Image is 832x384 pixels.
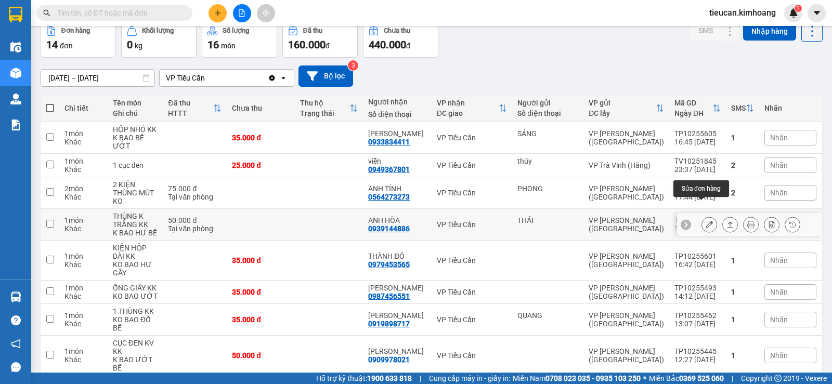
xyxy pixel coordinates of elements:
div: 1 món [64,252,102,260]
span: đ [326,42,330,50]
div: 35.000 đ [232,256,290,264]
div: 1 món [64,311,102,320]
div: 2 KIỆN THÙNG MÚT KO [113,180,158,205]
div: Người nhận [368,98,426,106]
span: món [221,42,236,50]
th: Toggle SortBy [583,95,669,122]
span: file-add [238,9,245,17]
div: ANH HÒA [368,216,426,224]
div: TP10255462 [674,311,721,320]
div: VP gửi [589,99,656,107]
span: aim [262,9,269,17]
div: VP [PERSON_NAME] ([GEOGRAPHIC_DATA]) [589,129,664,146]
span: Nhãn [770,189,788,197]
th: Toggle SortBy [163,95,227,122]
span: Nhãn [770,256,788,264]
button: file-add [233,4,251,22]
div: 2 [731,189,754,197]
div: THANH BẠCH [368,129,426,138]
div: CỤC ĐEN KV KK [113,339,158,355]
div: K BAO ƯỚT BỂ [113,355,158,372]
div: VP Tiểu Cần [437,134,508,142]
div: VP Tiểu Cần [437,256,508,264]
div: VŨ PHONG [368,311,426,320]
div: 0979453565 [368,260,410,269]
div: Thu hộ [300,99,349,107]
div: 1 [731,315,754,324]
span: Nhãn [770,134,788,142]
div: 13:07 [DATE] [674,320,721,328]
strong: 1900 633 818 [367,374,412,382]
div: VP [PERSON_NAME] ([GEOGRAPHIC_DATA]) [589,216,664,233]
div: Khối lượng [142,27,174,34]
input: Selected VP Tiểu Cần. [206,73,207,83]
img: icon-new-feature [789,8,798,18]
div: Trạng thái [300,109,349,117]
div: VP Tiểu Cần [437,189,508,197]
button: Khối lượng0kg [121,20,197,58]
div: VP [PERSON_NAME] ([GEOGRAPHIC_DATA]) [589,184,664,201]
div: 0939144886 [368,224,410,233]
div: THÁI [517,216,578,224]
button: plus [209,4,227,22]
div: Khác [64,260,102,269]
svg: open [279,74,288,82]
img: warehouse-icon [10,42,21,52]
button: Nhập hàng [743,22,796,41]
span: plus [214,9,222,17]
div: Chưa thu [384,27,410,34]
div: 75.000 đ [168,184,222,193]
span: 1 [796,5,800,12]
div: VP Tiểu Cần [437,351,508,360]
div: Người gửi [517,99,578,107]
div: ĐC lấy [589,109,656,117]
div: HTTT [168,109,213,117]
span: | [732,373,733,384]
div: VP [PERSON_NAME] ([GEOGRAPHIC_DATA]) [589,284,664,300]
div: Khác [64,138,102,146]
span: Cung cấp máy in - giấy in: [429,373,510,384]
div: Đơn hàng [61,27,90,34]
th: Toggle SortBy [726,95,759,122]
div: Khác [64,193,102,201]
div: 1 [731,256,754,264]
div: 16:45 [DATE] [674,138,721,146]
sup: 1 [795,5,802,12]
div: K BAO HƯ BỂ [113,229,158,237]
div: 16:42 [DATE] [674,260,721,269]
div: KIỆN HỘP DÀI KK [113,244,158,260]
div: TP10255601 [674,252,721,260]
div: TP10255445 [674,347,721,355]
div: THÙNG K TRẮNG KK [113,212,158,229]
div: 23:37 [DATE] [674,165,721,174]
div: 2 món [64,184,102,193]
div: Tên món [113,99,158,107]
span: Nhãn [770,288,788,296]
button: Số lượng16món [202,20,277,58]
span: đ [406,42,410,50]
span: 160.000 [288,38,326,51]
div: 0987456551 [368,292,410,300]
span: ⚪️ [643,376,646,380]
div: Khác [64,165,102,174]
div: 50.000 đ [232,351,290,360]
span: question-circle [11,315,21,325]
div: 1 món [64,284,102,292]
div: 1 món [64,347,102,355]
div: VP Tiểu Cần [437,220,508,229]
div: PHONG [517,184,578,193]
span: Miền Nam [513,373,641,384]
div: TP10255604 [674,216,721,224]
div: 2 [731,161,754,169]
div: 14:12 [DATE] [674,292,721,300]
div: VP [PERSON_NAME] ([GEOGRAPHIC_DATA]) [589,347,664,364]
div: 35.000 đ [232,315,290,324]
div: TP10255605 [674,129,721,138]
button: Bộ lọc [298,65,353,87]
div: 1 món [64,157,102,165]
button: Đã thu160.000đ [282,20,358,58]
div: TP10255493 [674,284,721,292]
div: VP [PERSON_NAME] ([GEOGRAPHIC_DATA]) [589,311,664,328]
span: 14 [46,38,58,51]
div: 0564273273 [368,193,410,201]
